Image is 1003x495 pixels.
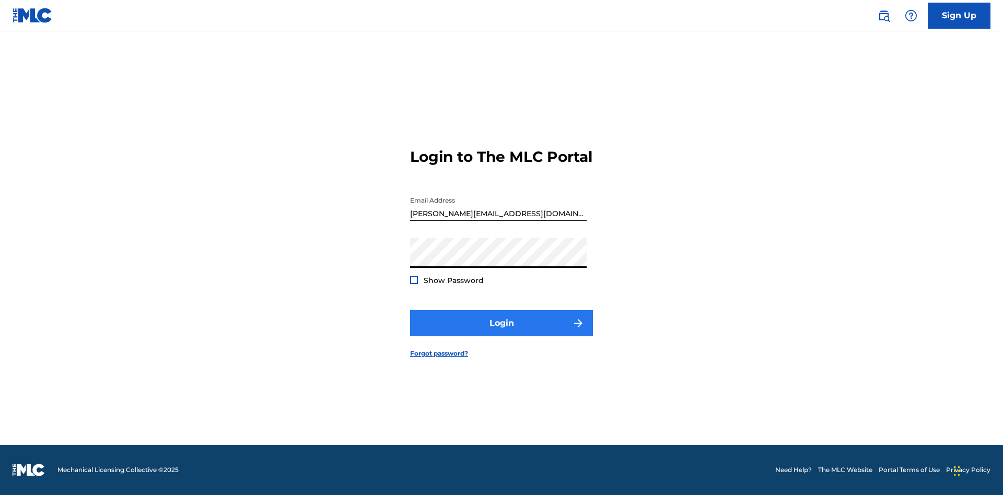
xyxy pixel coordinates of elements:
a: The MLC Website [818,465,872,475]
span: Mechanical Licensing Collective © 2025 [57,465,179,475]
img: help [905,9,917,22]
img: logo [13,464,45,476]
a: Public Search [873,5,894,26]
a: Portal Terms of Use [879,465,940,475]
a: Forgot password? [410,349,468,358]
a: Need Help? [775,465,812,475]
img: MLC Logo [13,8,53,23]
div: Help [901,5,922,26]
img: f7272a7cc735f4ea7f67.svg [572,317,585,329]
span: Show Password [424,276,484,285]
h3: Login to The MLC Portal [410,148,592,166]
a: Privacy Policy [946,465,990,475]
img: search [878,9,890,22]
iframe: Chat Widget [951,445,1003,495]
button: Login [410,310,593,336]
a: Sign Up [928,3,990,29]
div: Drag [954,455,960,487]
